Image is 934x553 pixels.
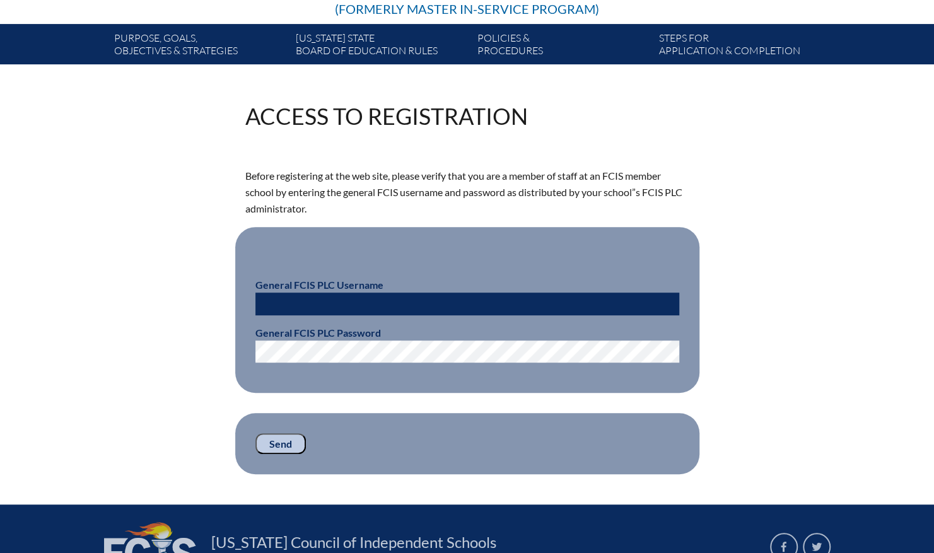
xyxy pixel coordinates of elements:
[255,327,381,339] b: General FCIS PLC Password
[255,279,383,291] b: General FCIS PLC Username
[255,433,306,455] input: Send
[245,105,528,127] h1: Access to Registration
[206,532,501,552] a: [US_STATE] Council of Independent Schools
[472,29,654,64] a: Policies &Procedures
[654,29,836,64] a: Steps forapplication & completion
[291,29,472,64] a: [US_STATE] StateBoard of Education rules
[245,168,689,217] p: Before registering at the web site, please verify that you are a member of staff at an FCIS membe...
[109,29,291,64] a: Purpose, goals,objectives & strategies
